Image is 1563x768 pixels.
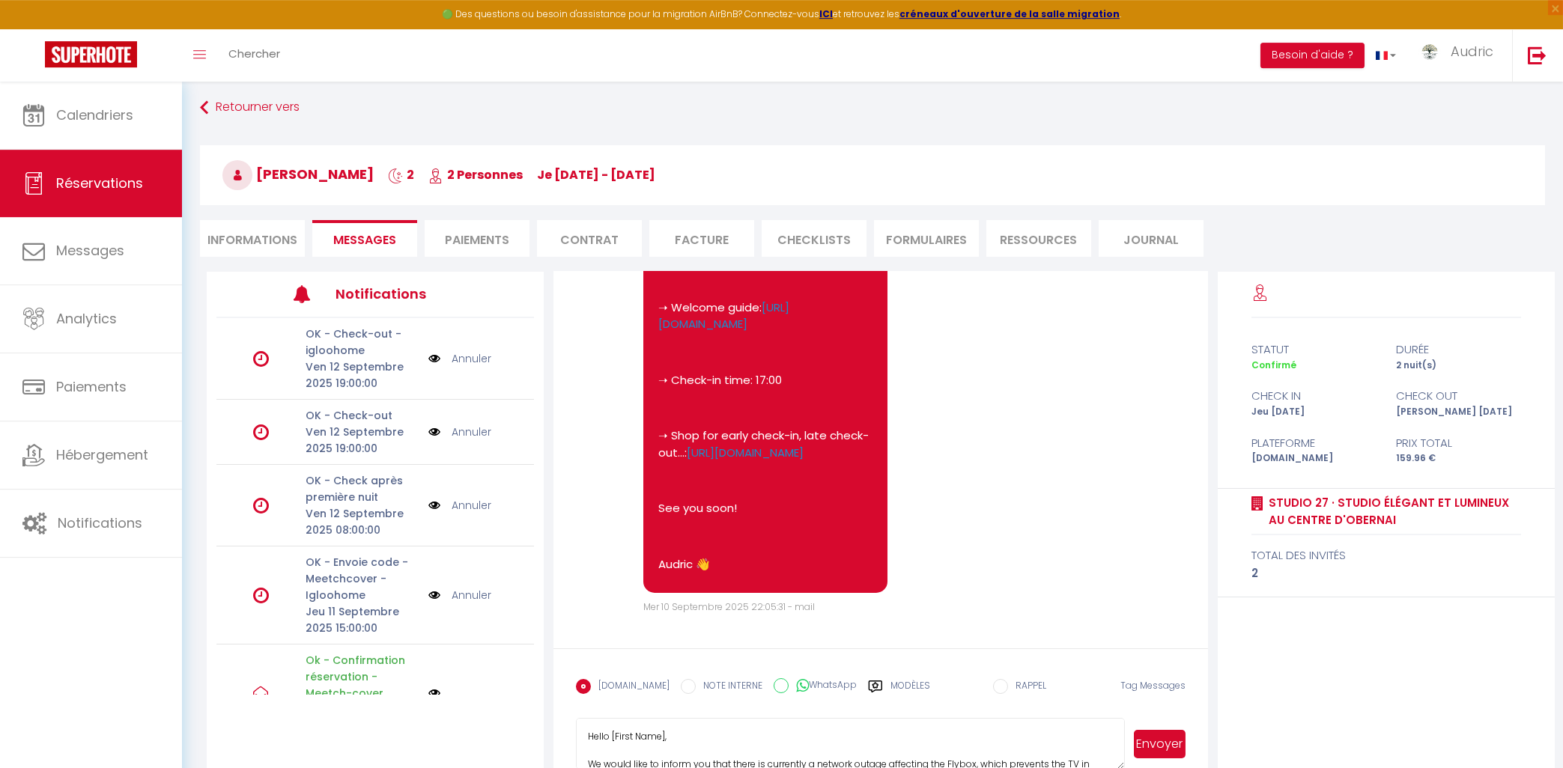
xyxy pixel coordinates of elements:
p: OK - Check-out [306,407,418,424]
div: check out [1386,387,1531,405]
span: Messages [56,241,124,260]
div: total des invités [1251,546,1521,564]
span: Notifications [58,513,142,532]
li: FORMULAIRES [874,220,979,257]
span: 2 Personnes [428,166,523,183]
label: WhatsApp [789,678,857,695]
a: créneaux d'ouverture de la salle migration [899,7,1120,20]
label: Modèles [890,679,930,705]
img: ... [1418,43,1441,61]
span: je [DATE] - [DATE] [537,166,655,183]
p: OK - Check après première nuit [306,472,418,505]
p: OK - Check-out - igloohome [306,326,418,359]
p: ➝ Welcome guide: [658,299,872,333]
a: ... Audric [1407,29,1512,82]
div: [DOMAIN_NAME] [1242,451,1386,466]
div: check in [1242,387,1386,405]
img: NO IMAGE [428,350,440,367]
li: Contrat [537,220,642,257]
span: Confirmé [1251,359,1296,371]
span: [PERSON_NAME] [222,165,374,183]
li: Paiements [425,220,529,257]
div: Prix total [1386,434,1531,452]
a: Chercher [217,29,291,82]
a: Annuler [452,587,491,603]
img: Super Booking [45,41,137,67]
li: Journal [1099,220,1204,257]
img: NO IMAGE [428,497,440,513]
img: logout [1528,46,1547,64]
p: See you soon! [658,500,872,517]
span: Analytics [56,309,117,328]
div: Plateforme [1242,434,1386,452]
img: NO IMAGE [428,687,440,699]
span: Paiements [56,377,127,396]
a: [URL][DOMAIN_NAME] [658,299,789,332]
span: Hébergement [56,445,148,464]
label: [DOMAIN_NAME] [591,679,670,695]
h3: Notifications [336,277,468,311]
li: CHECKLISTS [762,220,867,257]
div: 2 [1251,564,1521,582]
span: Réservations [56,174,143,192]
span: Calendriers [56,106,133,124]
p: Ven 12 Septembre 2025 19:00:00 [306,359,418,391]
span: 2 [388,166,414,183]
button: Besoin d'aide ? [1260,43,1365,68]
a: [URL][DOMAIN_NAME] [687,445,804,460]
p: ➝ Check-in time: 17:00 [658,372,872,389]
li: Ressources [986,220,1091,257]
button: Envoyer [1134,730,1186,758]
a: Studio 27 · Studio Élégant et Lumineux au Centre d'Obernai [1263,494,1521,529]
div: statut [1242,341,1386,359]
p: Jeu 11 Septembre 2025 15:00:00 [306,603,418,636]
span: Audric [1451,42,1493,61]
a: Retourner vers [200,94,1545,121]
p: Audric 👋 [658,556,872,573]
li: Informations [200,220,305,257]
img: NO IMAGE [428,424,440,440]
a: Annuler [452,497,491,513]
a: Annuler [452,424,491,440]
p: ➝ Shop for early check-in, late check-out...: [658,427,872,461]
div: 159.96 € [1386,451,1531,466]
div: [PERSON_NAME] [DATE] [1386,405,1531,419]
p: Ven 12 Septembre 2025 19:00:00 [306,424,418,457]
a: ICI [819,7,833,20]
label: NOTE INTERNE [696,679,762,695]
a: Annuler [452,350,491,367]
p: Ven 12 Septembre 2025 08:00:00 [306,505,418,538]
label: RAPPEL [1008,679,1046,695]
img: NO IMAGE [428,587,440,603]
div: 2 nuit(s) [1386,359,1531,373]
span: Messages [333,231,396,249]
li: Facture [649,220,754,257]
div: durée [1386,341,1531,359]
span: Tag Messages [1120,679,1186,692]
p: Ok - Confirmation réservation - Meetch-cover [306,652,418,701]
span: Mer 10 Septembre 2025 22:05:31 - mail [643,600,815,613]
p: OK - Envoie code - Meetchcover - Igloohome [306,554,418,603]
span: Chercher [228,46,280,61]
button: Ouvrir le widget de chat LiveChat [12,6,57,51]
div: Jeu [DATE] [1242,405,1386,419]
